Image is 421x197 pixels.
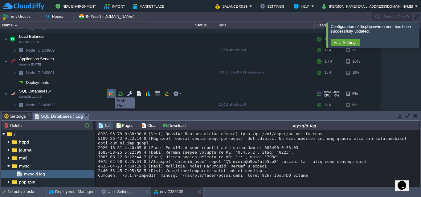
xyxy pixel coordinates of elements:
a: mail [18,155,28,161]
span: Apache [DATE] [19,63,41,66]
div: 1 / 4 [325,33,332,45]
button: Settings [260,2,286,10]
img: AMDAwAAAACH5BAEAAAAALAAAAAABAAEAAAICRAEAOw== [13,68,17,77]
span: Node ID: [26,48,42,53]
a: / [13,131,16,137]
img: AMDAwAAAACH5BAEAAAAALAAAAAABAAEAAAICRAEAOw== [4,88,8,100]
div: Usage [315,22,380,29]
img: AMDAwAAAACH5BAEAAAAALAAAAAABAAEAAAICRAEAOw== [4,55,8,68]
button: Help [294,2,311,10]
button: Env. Settings [332,40,359,45]
img: AMDAwAAAACH5BAEAAAAALAAAAAABAAEAAAICRAEAOw== [4,33,8,45]
span: Node ID: [26,103,42,107]
a: mysqld.log [23,171,46,177]
button: New Environment [55,2,98,10]
button: Clear [141,123,158,128]
img: AMDAwAAAACH5BAEAAAAALAAAAAABAAEAAAICRAEAOw== [8,55,17,68]
div: Name [1,22,185,29]
button: Region [45,12,67,21]
div: 6% [346,88,366,100]
iframe: chat widget [395,172,415,191]
span: 243809 [25,48,55,53]
div: 3 / 6 [325,100,331,110]
span: Settings [4,112,26,120]
div: Status [186,22,216,29]
button: Import [104,2,127,10]
a: Node ID:243809 [25,48,55,53]
a: Load BalancerNGINX 1.28.0 [18,34,46,39]
a: Node ID:243801 [25,70,55,75]
a: journal [18,147,33,153]
button: Balance ₹0.69 [215,2,249,10]
img: AMDAwAAAACH5BAEAAAAALAAAAAABAAEAAAICRAEAOw== [13,45,17,55]
span: NGINX 1.28.0 [19,40,39,44]
div: 1 / 4 [325,45,331,55]
div: 6% [346,100,366,110]
span: MariaDB 12.0.2 [19,95,41,99]
div: 10% [346,68,366,77]
a: mysql [18,163,31,169]
span: 36% [333,90,340,94]
img: CloudJiffy [2,2,44,10]
img: AMDAwAAAACH5BAEAAAAALAAAAAABAAEAAAICRAEAOw== [13,78,17,87]
a: SQL DatabasesMariaDB 12.0.2 [18,89,48,93]
div: 10% [346,55,366,68]
div: 1 / 4 [325,68,331,77]
span: 1.28.0-almalinux-9 [219,48,246,52]
button: IN West1 ([DOMAIN_NAME]) [79,12,137,21]
span: 0% [333,94,339,97]
div: mysqld.log [190,123,419,128]
span: Node ID: [26,70,42,75]
span: Configuration of the environment has been successfully updated. [331,24,411,33]
a: Application ServersApache [DATE] [18,57,55,61]
div: Add-Ons [116,98,133,108]
img: AMDAwAAAACH5BAEAAAAALAAAAAABAAEAAAICRAEAOw== [8,33,17,45]
span: 12.0.2-almalinux-9 [219,103,246,106]
img: AMDAwAAAACH5BAEAAAAALAAAAAABAAEAAAICRAEAOw== [17,45,25,55]
img: AMDAwAAAACH5BAEAAAAALAAAAAABAAEAAAICRAEAOw== [13,100,17,110]
button: Download [162,123,187,128]
button: [PERSON_NAME][EMAIL_ADDRESS][DOMAIN_NAME] [322,2,415,10]
span: Load Balancer [18,34,46,39]
img: AMDAwAAAACH5BAEAAAAALAAAAAABAAEAAAICRAEAOw== [14,25,17,26]
a: httpd [18,139,30,145]
a: php-fpm [18,179,36,185]
span: RAM [324,90,331,94]
span: SQL Databases [18,89,48,94]
div: Tags [216,22,314,29]
div: No active tasks [8,187,46,197]
span: SQL Databases : Log [35,112,83,120]
b: php [365,24,372,29]
img: AMDAwAAAACH5BAEAAAAALAAAAAABAAEAAAICRAEAOw== [17,100,25,110]
button: env-7385135 [154,189,183,195]
span: CPU [324,94,330,97]
a: Deployments [25,80,50,85]
button: Env Groups [2,12,33,21]
img: AMDAwAAAACH5BAEAAAAALAAAAAABAAEAAAICRAEAOw== [17,68,25,77]
a: Node ID:243802 [25,102,55,108]
button: Deployment Manager [49,189,93,195]
button: Pages [116,123,135,128]
div: 3% [346,45,366,55]
button: Delete [4,123,23,128]
span: Application Servers [18,56,55,61]
span: 243802 [25,102,55,108]
button: User Settings [101,189,132,195]
div: 1 / 4 [325,55,332,68]
span: [DATE]-php-8.4.11-almalinux-9 [219,70,264,74]
span: 243801 [25,70,55,75]
button: Tail [98,123,112,128]
img: AMDAwAAAACH5BAEAAAAALAAAAAABAAEAAAICRAEAOw== [17,78,25,87]
button: Marketplace [133,2,166,10]
img: AMDAwAAAACH5BAEAAAAALAAAAAABAAEAAAICRAEAOw== [8,88,17,100]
